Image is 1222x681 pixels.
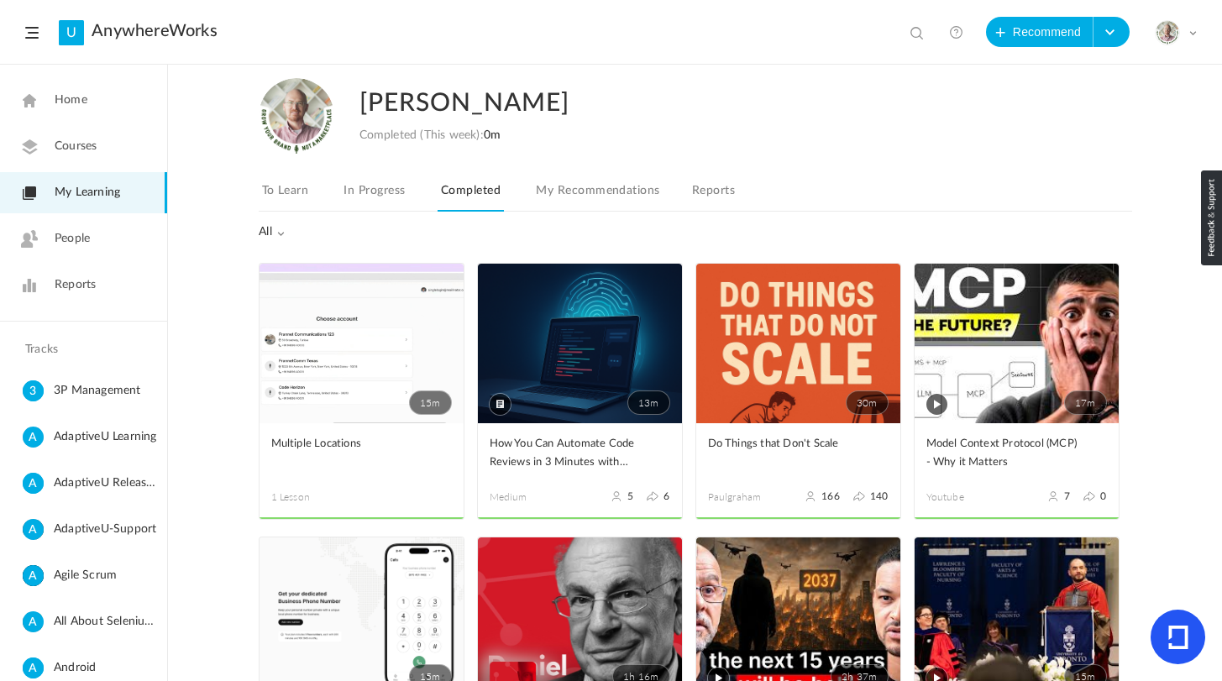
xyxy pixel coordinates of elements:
span: paulgraham [708,490,799,505]
span: Medium [490,490,580,505]
span: 1 Lesson [271,490,362,505]
span: 15m [409,390,452,415]
span: Home [55,92,87,109]
cite: A [23,473,44,495]
span: Model Context Protocol (MCP) - Why it Matters [926,435,1082,472]
a: How You Can Automate Code Reviews in 3 Minutes with Cursor AI | by Yonatanmh | Medium [490,435,670,473]
a: 30m [696,264,900,423]
cite: 3 [23,380,44,403]
span: 166 [821,490,840,502]
cite: A [23,519,44,542]
span: All About Selenium Testing [54,611,160,632]
h2: [PERSON_NAME] [359,78,1058,128]
span: 3P Management [54,380,160,401]
cite: A [23,565,44,588]
span: 7 [1064,490,1070,502]
span: 140 [870,490,889,502]
span: 0m [484,129,501,141]
span: AdaptiveU Release Details [54,473,160,494]
span: People [55,230,90,248]
span: Android [54,657,160,678]
span: Reports [55,276,96,294]
a: In Progress [340,180,408,212]
span: 6 [663,490,669,502]
span: All [259,225,286,239]
img: julia-s-version-gybnm-profile-picture-frame-2024-template-16.png [1156,21,1179,45]
span: AdaptiveU-Support [54,519,160,540]
a: Reports [689,180,738,212]
a: Completed [438,180,504,212]
a: Multiple Locations [271,435,452,473]
a: Model Context Protocol (MCP) - Why it Matters [926,435,1107,473]
span: Youtube [926,490,1017,505]
a: 15m [260,264,464,423]
a: To Learn [259,180,312,212]
span: 30m [846,390,889,415]
a: My Recommendations [532,180,663,212]
h4: Tracks [25,343,138,357]
a: AnywhereWorks [92,21,218,41]
span: 0 [1100,490,1106,502]
span: Agile Scrum [54,565,160,586]
cite: A [23,427,44,449]
cite: A [23,657,44,680]
span: How You Can Automate Code Reviews in 3 Minutes with Cursor AI | by Yonatanmh | Medium [490,435,645,472]
button: Recommend [986,17,1094,47]
span: 5 [627,490,633,502]
cite: A [23,611,44,634]
img: julia-s-version-gybnm-profile-picture-frame-2024-template-16.png [259,78,334,154]
span: 13m [627,390,670,415]
div: Completed (This week): [359,128,501,143]
span: Multiple Locations [271,435,427,453]
a: U [59,20,84,45]
span: Courses [55,138,97,155]
a: Do Things that Don't Scale [708,435,889,473]
span: 17m [1064,390,1107,415]
a: 17m [915,264,1119,423]
span: Do Things that Don't Scale [708,435,863,453]
a: 13m [478,264,682,423]
span: My Learning [55,184,120,202]
img: loop_feedback_btn.png [1201,170,1222,265]
span: AdaptiveU Learning [54,427,160,448]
